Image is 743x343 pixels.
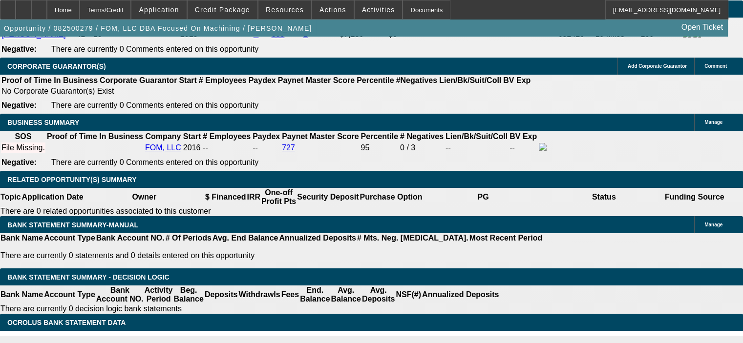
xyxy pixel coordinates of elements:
[395,285,422,304] th: NSF(#)
[96,285,144,304] th: Bank Account NO.
[7,319,126,326] span: OCROLUS BANK STATEMENT DATA
[704,63,727,69] span: Comment
[445,142,508,153] td: --
[204,285,238,304] th: Deposits
[188,0,257,19] button: Credit Package
[539,143,547,151] img: facebook-icon.png
[46,132,144,141] th: Proof of Time In Business
[51,45,258,53] span: There are currently 0 Comments entered on this opportunity
[7,119,79,126] span: BUSINESS SUMMARY
[361,132,398,141] b: Percentile
[281,285,299,304] th: Fees
[131,0,186,19] button: Application
[400,132,444,141] b: # Negatives
[446,132,508,141] b: Lien/Bk/Suit/Coll
[249,76,276,84] b: Paydex
[261,188,297,206] th: One-off Profit Pts
[43,285,96,304] th: Account Type
[173,285,204,304] th: Beg. Balance
[544,188,664,206] th: Status
[165,233,212,243] th: # Of Periods
[357,233,469,243] th: # Mts. Neg. [MEDICAL_DATA].
[400,143,444,152] div: 0 / 3
[282,132,359,141] b: Paynet Master Score
[704,120,722,125] span: Manage
[509,132,537,141] b: BV Exp
[422,285,499,304] th: Annualized Deposits
[297,188,359,206] th: Security Deposit
[1,45,37,53] b: Negative:
[355,0,403,19] button: Activities
[312,0,354,19] button: Actions
[678,19,727,36] a: Open Ticket
[238,285,280,304] th: Withdrawls
[423,188,543,206] th: PG
[359,188,423,206] th: Purchase Option
[1,143,45,152] div: File Missing.
[503,76,531,84] b: BV Exp
[253,132,280,141] b: Paydex
[278,233,356,243] th: Annualized Deposits
[7,176,136,183] span: RELATED OPPORTUNITY(S) SUMMARY
[195,6,250,14] span: Credit Package
[362,6,395,14] span: Activities
[205,188,247,206] th: $ Financed
[96,233,165,243] th: Bank Account NO.
[199,76,247,84] b: # Employees
[4,24,312,32] span: Opportunity / 082500279 / FOM, LLC DBA Focused On Machining / [PERSON_NAME]
[664,188,725,206] th: Funding Source
[282,143,295,152] a: 727
[179,76,196,84] b: Start
[299,285,330,304] th: End. Balance
[100,76,177,84] b: Corporate Guarantor
[319,6,346,14] span: Actions
[1,101,37,109] b: Negative:
[469,233,543,243] th: Most Recent Period
[439,76,501,84] b: Lien/Bk/Suit/Coll
[1,86,535,96] td: No Corporate Guarantor(s) Exist
[278,76,355,84] b: Paynet Master Score
[1,76,98,85] th: Proof of Time In Business
[51,158,258,166] span: There are currently 0 Comments entered on this opportunity
[704,222,722,227] span: Manage
[203,132,251,141] b: # Employees
[144,285,173,304] th: Activity Period
[396,76,438,84] b: #Negatives
[266,6,304,14] span: Resources
[7,221,138,229] span: BANK STATEMENT SUMMARY-MANUAL
[145,132,181,141] b: Company
[361,285,396,304] th: Avg. Deposits
[1,132,45,141] th: SOS
[361,143,398,152] div: 95
[183,142,201,153] td: 2016
[509,142,537,153] td: --
[1,158,37,166] b: Negative:
[145,143,181,152] a: FOM, LLC
[203,143,208,152] span: --
[212,233,279,243] th: Avg. End Balance
[43,233,96,243] th: Account Type
[357,76,394,84] b: Percentile
[51,101,258,109] span: There are currently 0 Comments entered on this opportunity
[139,6,179,14] span: Application
[7,62,106,70] span: CORPORATE GUARANTOR(S)
[330,285,361,304] th: Avg. Balance
[84,188,205,206] th: Owner
[252,142,280,153] td: --
[0,251,542,260] p: There are currently 0 statements and 0 details entered on this opportunity
[246,188,261,206] th: IRR
[21,188,84,206] th: Application Date
[258,0,311,19] button: Resources
[183,132,201,141] b: Start
[628,63,687,69] span: Add Corporate Guarantor
[7,273,170,281] span: Bank Statement Summary - Decision Logic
